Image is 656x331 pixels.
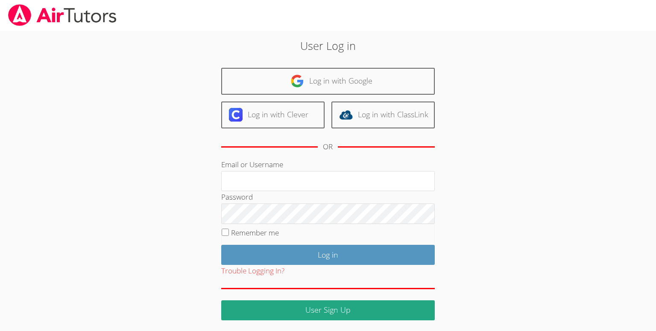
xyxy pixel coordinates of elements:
[221,160,283,169] label: Email or Username
[290,74,304,88] img: google-logo-50288ca7cdecda66e5e0955fdab243c47b7ad437acaf1139b6f446037453330a.svg
[221,245,435,265] input: Log in
[331,102,435,128] a: Log in with ClassLink
[229,108,243,122] img: clever-logo-6eab21bc6e7a338710f1a6ff85c0baf02591cd810cc4098c63d3a4b26e2feb20.svg
[7,4,117,26] img: airtutors_banner-c4298cdbf04f3fff15de1276eac7730deb9818008684d7c2e4769d2f7ddbe033.png
[221,68,435,95] a: Log in with Google
[323,141,333,153] div: OR
[221,265,284,277] button: Trouble Logging In?
[221,102,325,128] a: Log in with Clever
[151,38,505,54] h2: User Log in
[339,108,353,122] img: classlink-logo-d6bb404cc1216ec64c9a2012d9dc4662098be43eaf13dc465df04b49fa7ab582.svg
[231,228,279,238] label: Remember me
[221,300,435,320] a: User Sign Up
[221,192,253,202] label: Password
